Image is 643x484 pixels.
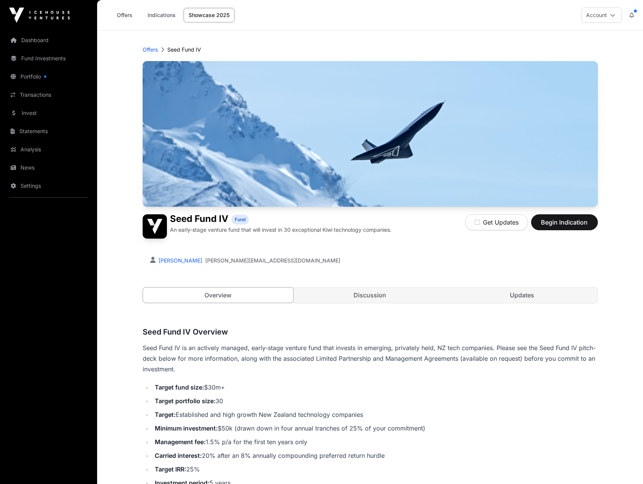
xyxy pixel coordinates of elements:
h1: Seed Fund IV [170,214,228,225]
a: Overview [143,287,294,303]
li: 1.5% p/a for the first ten years only [152,437,598,447]
span: Begin Indication [541,218,588,227]
a: Invest [6,105,91,121]
a: [PERSON_NAME] [157,257,202,264]
a: Analysis [6,141,91,158]
button: Get Updates [465,214,528,230]
img: Icehouse Ventures Logo [9,8,70,23]
a: Dashboard [6,32,91,49]
strong: Target fund size: [155,383,204,391]
a: Discussion [295,288,445,303]
button: Account [581,8,622,23]
nav: Tabs [143,288,597,303]
a: Offers [143,46,158,53]
a: Statements [6,123,91,140]
strong: Management fee: [155,438,206,446]
span: Fund [235,217,245,223]
strong: Carried interest: [155,452,202,459]
a: Fund Investments [6,50,91,67]
li: Established and high growth New Zealand technology companies [152,409,598,420]
img: Seed Fund IV [143,61,598,207]
a: Offers [109,8,140,22]
a: Transactions [6,86,91,103]
li: $30m+ [152,382,598,393]
button: Begin Indication [531,214,598,230]
a: Begin Indication [531,222,598,229]
strong: Target IRR: [155,465,186,473]
strong: Target portfolio size: [155,397,215,405]
a: Settings [6,178,91,194]
p: An early-stage venture fund that will invest in 30 exceptional Kiwi technology companies. [170,226,391,234]
img: Seed Fund IV [143,214,167,239]
li: $50k (drawn down in four annual tranches of 25% of your commitment) [152,423,598,434]
a: [PERSON_NAME][EMAIL_ADDRESS][DOMAIN_NAME] [205,257,340,264]
a: Portfolio [6,68,91,85]
strong: Minimum investment: [155,424,218,432]
li: 25% [152,464,598,475]
a: Indications [143,8,181,22]
strong: Target: [155,411,176,418]
li: 30 [152,396,598,406]
li: 20% after an 8% annually compounding preferred return hurdle [152,450,598,461]
h3: Seed Fund IV Overview [143,326,598,338]
a: Showcase 2025 [184,8,234,22]
p: Seed Fund IV [167,46,201,53]
p: Seed Fund IV is an actively managed, early-stage venture fund that invests in emerging, privately... [143,343,598,374]
a: Updates [447,288,597,303]
a: News [6,159,91,176]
